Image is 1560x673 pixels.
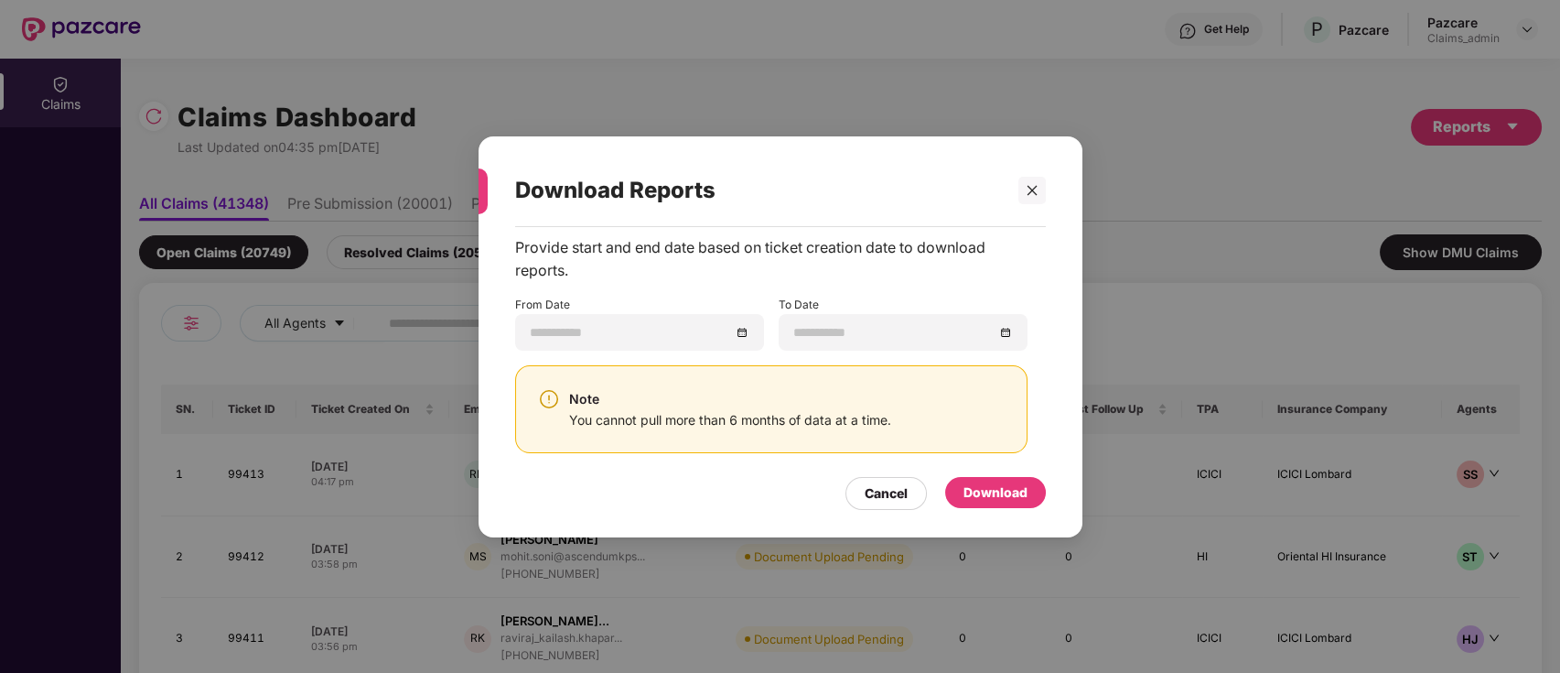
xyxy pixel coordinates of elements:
span: close [1025,183,1038,196]
div: To Date [779,297,1027,351]
div: Download Reports [515,155,1002,226]
div: From Date [515,297,764,351]
div: Cancel [865,483,908,503]
img: svg+xml;base64,PHN2ZyBpZD0iV2FybmluZ18tXzI0eDI0IiBkYXRhLW5hbWU9Ildhcm5pbmcgLSAyNHgyNCIgeG1sbnM9Im... [538,388,560,410]
div: Provide start and end date based on ticket creation date to download reports. [515,235,1027,281]
div: You cannot pull more than 6 months of data at a time. [569,409,891,429]
div: Download [963,482,1027,502]
div: Note [569,387,891,409]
